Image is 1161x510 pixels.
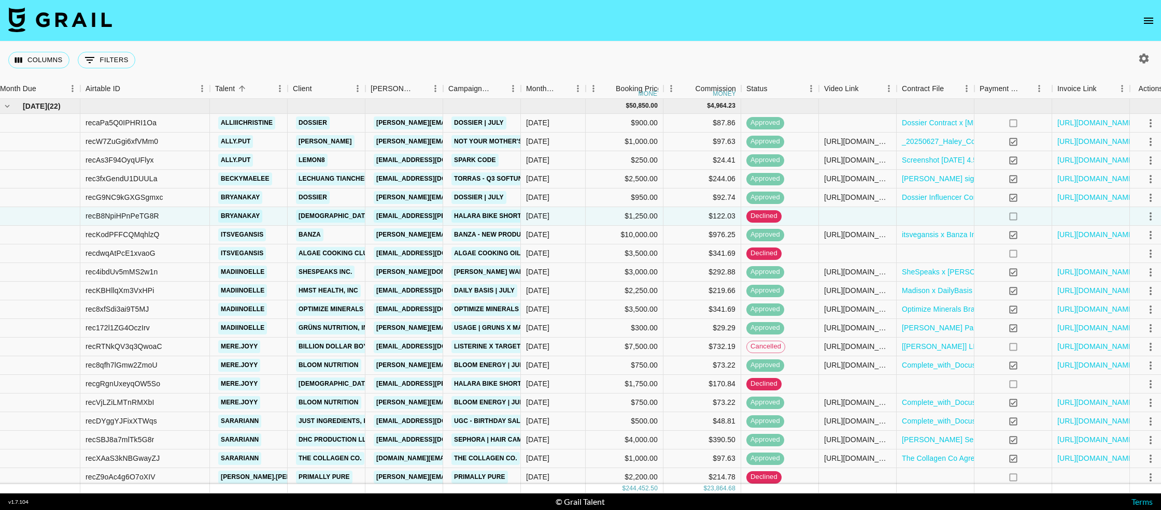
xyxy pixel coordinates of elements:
[1142,189,1159,207] button: select merge strategy
[902,267,1070,277] a: SheSpeaks x [PERSON_NAME] Agreement (1).pdf
[86,155,154,165] div: recAs3F94OyqUFlyx
[8,7,112,32] img: Grail Talent
[746,249,782,258] span: declined
[374,340,490,353] a: [EMAIL_ADDRESS][DOMAIN_NAME]
[218,135,253,148] a: ally.put
[218,172,272,185] a: beckymaelee
[586,133,663,151] div: $1,000.00
[980,79,1020,99] div: Payment Sent
[746,267,784,277] span: approved
[586,412,663,431] div: $500.00
[824,136,891,147] div: https://www.tiktok.com/@ally.put/video/7532233993882750263
[296,284,361,297] a: HMST Health, INC
[707,101,711,110] div: $
[374,135,596,148] a: [PERSON_NAME][EMAIL_ADDRESS][PERSON_NAME][DOMAIN_NAME]
[374,228,596,241] a: [PERSON_NAME][EMAIL_ADDRESS][PERSON_NAME][DOMAIN_NAME]
[218,340,260,353] a: mere.joyy
[451,396,531,409] a: Bloom Energy | June
[768,81,782,96] button: Sort
[218,191,262,204] a: bryanakay
[663,319,741,338] div: $29.29
[586,338,663,356] div: $7,500.00
[448,79,491,99] div: Campaign (Type)
[663,81,679,96] button: Menu
[296,359,361,372] a: Bloom Nutrition
[1097,81,1111,96] button: Sort
[374,172,490,185] a: [EMAIL_ADDRESS][DOMAIN_NAME]
[824,304,891,314] div: https://www.instagram.com/reel/DMX9bjhScps/
[1142,413,1159,430] button: select merge strategy
[86,192,163,202] div: recG9NC9kGXGSgmxc
[803,81,819,96] button: Menu
[1057,267,1136,277] a: [URL][DOMAIN_NAME]
[526,136,549,147] div: Jul '25
[902,155,1018,165] a: Screenshot [DATE] 4.50.57 PM.png
[288,79,365,99] div: Client
[746,79,768,99] div: Status
[1142,245,1159,263] button: select merge strategy
[1142,152,1159,169] button: select merge strategy
[218,396,260,409] a: mere.joyy
[451,415,527,428] a: UGC - Birthday Sale
[1057,79,1097,99] div: Invoice Link
[746,230,784,240] span: approved
[1142,357,1159,374] button: select merge strategy
[902,453,1063,463] a: The Collagen Co Agreement - sarariann.docx.pdf
[451,135,560,148] a: Not Your Mother's | Curl Oil
[663,207,741,226] div: $122.03
[1142,264,1159,281] button: select merge strategy
[1142,450,1159,468] button: select merge strategy
[586,394,663,412] div: $750.00
[586,81,601,96] button: Menu
[746,398,784,407] span: approved
[8,52,69,68] button: Select columns
[374,266,648,279] a: [PERSON_NAME][DOMAIN_NAME][EMAIL_ADDRESS][PERSON_NAME][DOMAIN_NAME]
[746,155,784,165] span: approved
[1142,208,1159,225] button: select merge strategy
[1020,81,1035,96] button: Sort
[824,323,891,333] div: https://www.instagram.com/stories/madinoellle/
[374,377,543,390] a: [EMAIL_ADDRESS][PERSON_NAME][DOMAIN_NAME]
[1142,394,1159,412] button: select merge strategy
[86,360,158,370] div: rec8qfh7lGmw2ZmoU
[586,207,663,226] div: $1,250.00
[374,303,490,316] a: [EMAIL_ADDRESS][DOMAIN_NAME]
[451,359,530,372] a: Bloom Energy | July
[451,284,517,297] a: Daily Basis | July
[824,397,891,407] div: https://www.instagram.com/p/DMdsFFIhrp7/
[1057,360,1136,370] a: [URL][DOMAIN_NAME]
[663,188,741,207] div: $92.74
[1142,319,1159,337] button: select merge strategy
[296,172,537,185] a: Lechuang Tiancheng Technology ([GEOGRAPHIC_DATA]) Co. Limited
[746,193,784,202] span: approved
[526,360,549,370] div: Jul '25
[824,341,891,352] div: https://www.instagram.com/p/DMI-nj8ylfP/
[663,356,741,375] div: $73.22
[586,319,663,338] div: $300.00
[1142,114,1159,132] button: select merge strategy
[86,248,155,258] div: recdwqAtPcE1xvaoG
[1142,133,1159,151] button: select merge strategy
[451,340,587,353] a: Listerine x Target | Watermlon Mint
[586,282,663,300] div: $2,250.00
[586,151,663,170] div: $250.00
[663,375,741,394] div: $170.84
[526,118,549,128] div: Jul '25
[1057,173,1136,184] a: [URL][DOMAIN_NAME]
[86,378,160,389] div: recgRgnUxeyqOW5So
[902,416,1082,426] a: Complete_with_Docusign_Sara_Eaker_BBA_July2.pdf
[663,282,741,300] div: $219.66
[526,229,549,240] div: Jul '25
[235,81,249,96] button: Sort
[526,416,549,426] div: Jul '25
[586,114,663,133] div: $900.00
[365,79,443,99] div: Booker
[902,285,1057,296] a: Madison x DailyBasis - Creator Contract (1).pdf
[374,191,543,204] a: [PERSON_NAME][EMAIL_ADDRESS][DOMAIN_NAME]
[526,341,549,352] div: Jul '25
[1142,469,1159,486] button: select merge strategy
[296,210,374,223] a: [DEMOGRAPHIC_DATA]
[86,173,158,184] div: rec3fxGendU1DUULa
[1057,416,1136,426] a: [URL][DOMAIN_NAME]
[695,79,736,99] div: Commission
